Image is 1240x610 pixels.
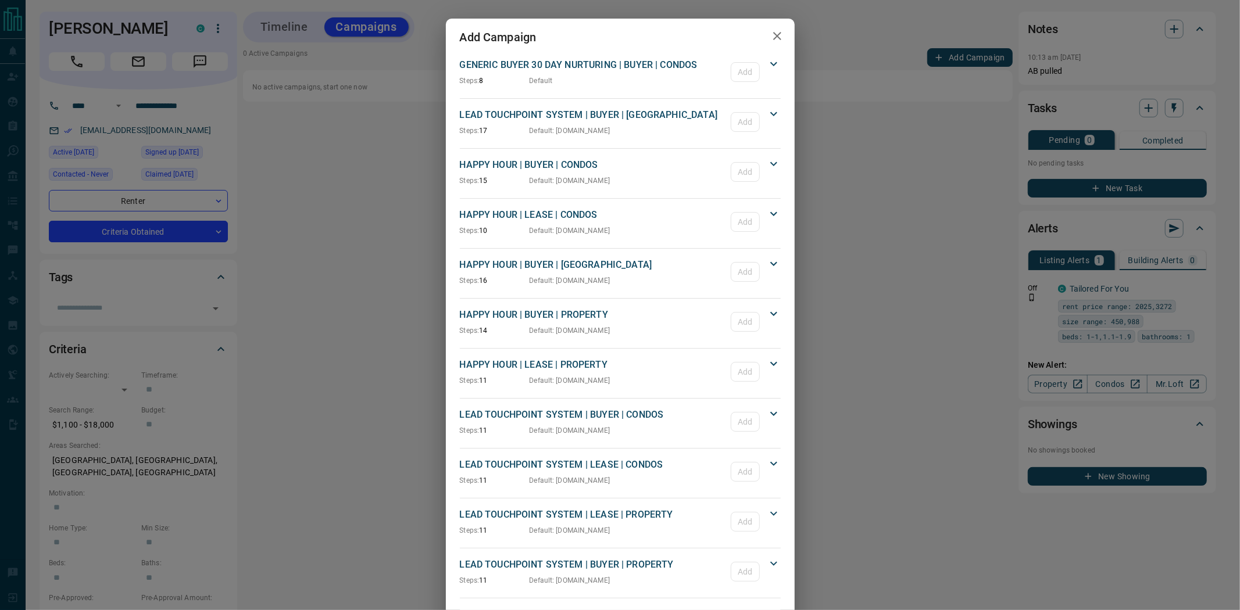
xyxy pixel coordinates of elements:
p: Default : [DOMAIN_NAME] [530,425,610,436]
p: 15 [460,175,530,186]
p: 16 [460,275,530,286]
div: HAPPY HOUR | LEASE | CONDOSSteps:10Default: [DOMAIN_NAME]Add [460,206,781,238]
span: Steps: [460,127,480,135]
span: Steps: [460,526,480,534]
p: HAPPY HOUR | LEASE | CONDOS [460,208,726,222]
div: HAPPY HOUR | LEASE | PROPERTYSteps:11Default: [DOMAIN_NAME]Add [460,356,781,388]
p: 10 [460,225,530,236]
p: Default : [DOMAIN_NAME] [530,125,610,136]
div: GENERIC BUYER 30 DAY NURTURING | BUYER | CONDOSSteps:8DefaultAdd [460,56,781,88]
span: Steps: [460,576,480,584]
p: LEAD TOUCHPOINT SYSTEM | BUYER | [GEOGRAPHIC_DATA] [460,108,726,122]
p: 8 [460,76,530,86]
p: Default : [DOMAIN_NAME] [530,325,610,336]
span: Steps: [460,227,480,235]
p: 11 [460,475,530,486]
p: HAPPY HOUR | BUYER | CONDOS [460,158,726,172]
div: LEAD TOUCHPOINT SYSTEM | BUYER | [GEOGRAPHIC_DATA]Steps:17Default: [DOMAIN_NAME]Add [460,106,781,138]
p: Default : [DOMAIN_NAME] [530,575,610,586]
p: 11 [460,575,530,586]
p: HAPPY HOUR | BUYER | PROPERTY [460,308,726,322]
p: GENERIC BUYER 30 DAY NURTURING | BUYER | CONDOS [460,58,726,72]
span: Steps: [460,376,480,385]
div: LEAD TOUCHPOINT SYSTEM | BUYER | CONDOSSteps:11Default: [DOMAIN_NAME]Add [460,406,781,438]
div: LEAD TOUCHPOINT SYSTEM | LEASE | PROPERTYSteps:11Default: [DOMAIN_NAME]Add [460,505,781,538]
span: Steps: [460,326,480,335]
p: LEAD TOUCHPOINT SYSTEM | BUYER | CONDOS [460,408,726,422]
p: Default : [DOMAIN_NAME] [530,375,610,386]
p: 11 [460,375,530,386]
p: HAPPY HOUR | LEASE | PROPERTY [460,358,726,372]
div: LEAD TOUCHPOINT SYSTEM | LEASE | CONDOSSteps:11Default: [DOMAIN_NAME]Add [460,455,781,488]
div: LEAD TOUCHPOINT SYSTEM | BUYER | PROPERTYSteps:11Default: [DOMAIN_NAME]Add [460,555,781,588]
p: Default : [DOMAIN_NAME] [530,175,610,186]
div: HAPPY HOUR | BUYER | [GEOGRAPHIC_DATA]Steps:16Default: [DOMAIN_NAME]Add [460,256,781,288]
p: 17 [460,125,530,136]
p: Default : [DOMAIN_NAME] [530,275,610,286]
h2: Add Campaign [446,19,551,56]
p: LEAD TOUCHPOINT SYSTEM | BUYER | PROPERTY [460,558,726,572]
p: HAPPY HOUR | BUYER | [GEOGRAPHIC_DATA] [460,258,726,272]
p: Default : [DOMAIN_NAME] [530,225,610,236]
div: HAPPY HOUR | BUYER | PROPERTYSteps:14Default: [DOMAIN_NAME]Add [460,306,781,338]
p: 14 [460,325,530,336]
p: 11 [460,525,530,536]
p: Default : [DOMAIN_NAME] [530,475,610,486]
span: Steps: [460,177,480,185]
span: Steps: [460,277,480,285]
span: Steps: [460,476,480,485]
p: LEAD TOUCHPOINT SYSTEM | LEASE | CONDOS [460,458,726,472]
span: Steps: [460,426,480,435]
p: Default [530,76,553,86]
p: 11 [460,425,530,436]
p: LEAD TOUCHPOINT SYSTEM | LEASE | PROPERTY [460,508,726,522]
div: HAPPY HOUR | BUYER | CONDOSSteps:15Default: [DOMAIN_NAME]Add [460,156,781,188]
p: Default : [DOMAIN_NAME] [530,525,610,536]
span: Steps: [460,77,480,85]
